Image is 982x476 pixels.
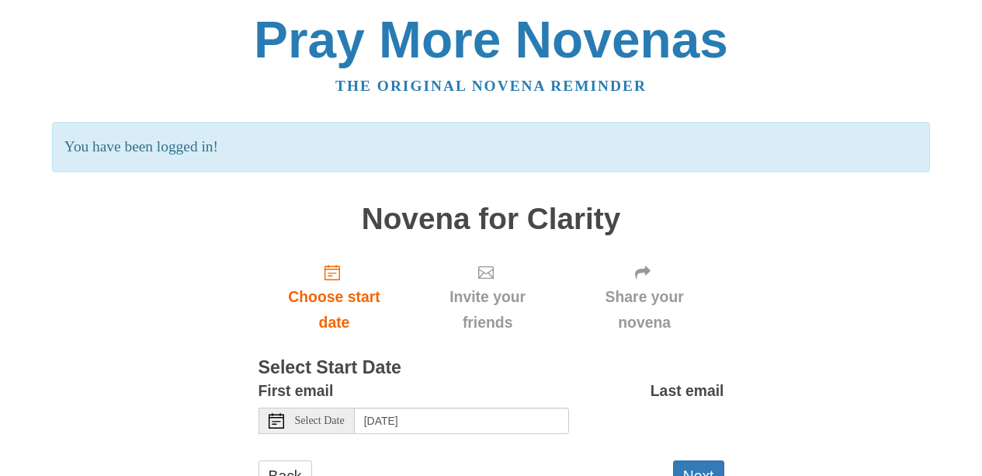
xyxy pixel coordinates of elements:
[581,284,709,335] span: Share your novena
[254,11,728,68] a: Pray More Novenas
[410,251,564,343] div: Click "Next" to confirm your start date first.
[259,251,411,343] a: Choose start date
[259,203,724,236] h1: Novena for Clarity
[259,378,334,404] label: First email
[335,78,647,94] a: The original novena reminder
[259,358,724,378] h3: Select Start Date
[52,122,930,172] p: You have been logged in!
[565,251,724,343] div: Click "Next" to confirm your start date first.
[425,284,549,335] span: Invite your friends
[651,378,724,404] label: Last email
[274,284,395,335] span: Choose start date
[295,415,345,426] span: Select Date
